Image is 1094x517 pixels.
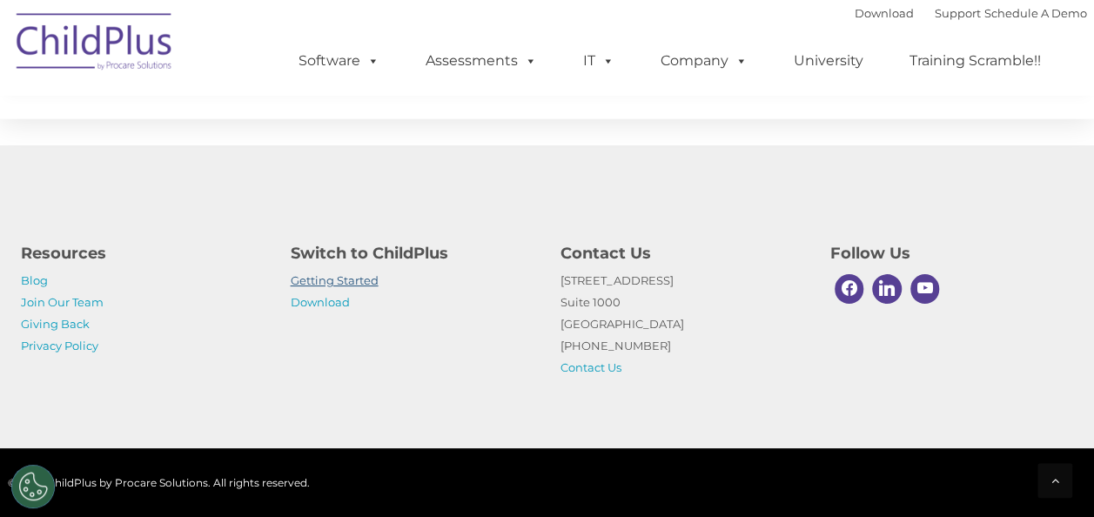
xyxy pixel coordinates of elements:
span: © 2025 ChildPlus by Procare Solutions. All rights reserved. [8,476,310,489]
a: Linkedin [868,270,906,308]
font: | [855,6,1087,20]
span: Last name [242,115,295,128]
a: Download [855,6,914,20]
h4: Contact Us [560,241,804,265]
button: Cookies Settings [11,465,55,508]
span: Phone number [242,186,316,199]
h4: Resources [21,241,265,265]
p: [STREET_ADDRESS] Suite 1000 [GEOGRAPHIC_DATA] [PHONE_NUMBER] [560,270,804,379]
h4: Switch to ChildPlus [291,241,534,265]
img: ChildPlus by Procare Solutions [8,1,182,88]
a: Assessments [408,44,554,78]
a: Software [281,44,397,78]
a: Support [935,6,981,20]
a: Facebook [830,270,869,308]
a: Schedule A Demo [984,6,1087,20]
a: Giving Back [21,317,90,331]
a: Privacy Policy [21,339,98,352]
a: University [776,44,881,78]
a: Contact Us [560,360,621,374]
a: Join Our Team [21,295,104,309]
h4: Follow Us [830,241,1074,265]
a: Company [643,44,765,78]
a: Training Scramble!! [892,44,1058,78]
a: Blog [21,273,48,287]
a: Download [291,295,350,309]
a: Youtube [906,270,944,308]
iframe: Chat Widget [809,329,1094,517]
a: IT [566,44,632,78]
a: Getting Started [291,273,379,287]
